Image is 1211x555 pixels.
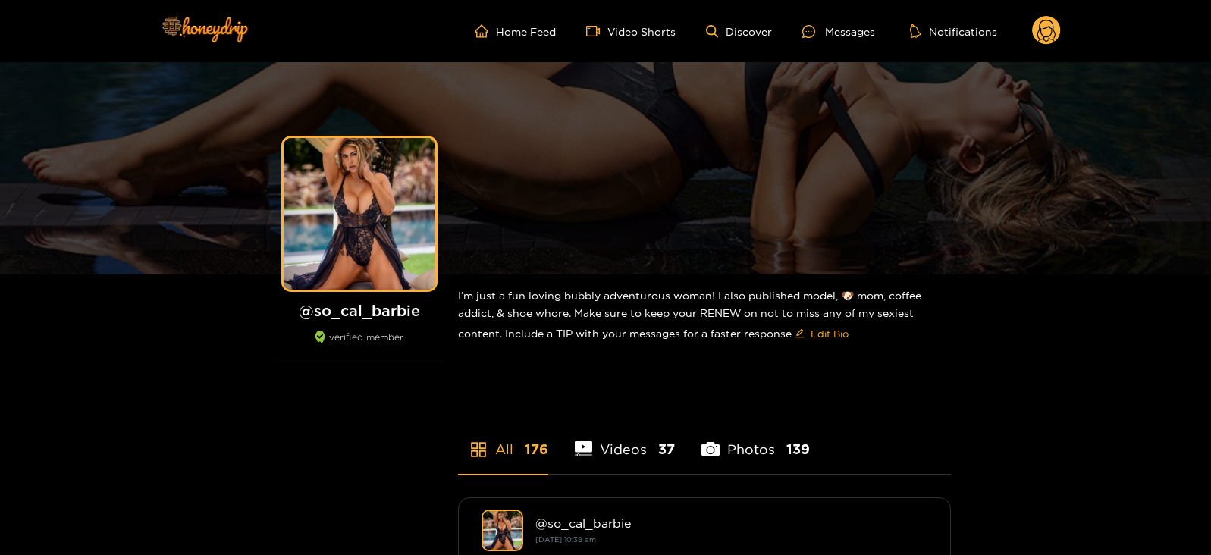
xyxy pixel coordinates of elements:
span: home [475,24,496,38]
a: Discover [706,25,772,38]
div: I’m just a fun loving bubbly adventurous woman! I also published model, 🐶 mom, coffee addict, & s... [458,274,951,358]
h1: @ so_cal_barbie [276,301,443,320]
li: All [458,406,548,474]
a: Home Feed [475,24,556,38]
span: edit [795,328,805,340]
span: 139 [786,440,810,459]
div: verified member [276,331,443,359]
li: Photos [701,406,810,474]
button: Notifications [905,24,1002,39]
span: Edit Bio [811,326,849,341]
button: editEdit Bio [792,321,852,346]
span: appstore [469,441,488,459]
div: @ so_cal_barbie [535,516,927,530]
span: 37 [658,440,675,459]
span: 176 [525,440,548,459]
li: Videos [575,406,676,474]
span: video-camera [586,24,607,38]
small: [DATE] 10:38 am [535,535,596,544]
div: Messages [802,23,875,40]
a: Video Shorts [586,24,676,38]
img: so_cal_barbie [482,510,523,551]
